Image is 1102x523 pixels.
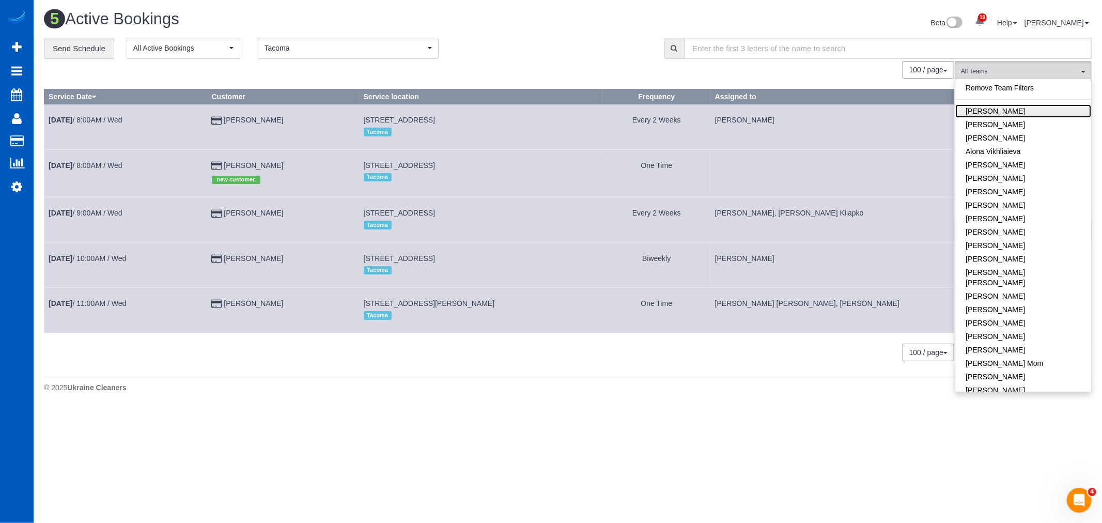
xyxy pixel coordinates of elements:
td: Service location [359,104,602,149]
th: Frequency [602,89,710,104]
span: Tacoma [364,311,392,319]
th: Assigned to [710,89,954,104]
span: All Teams [961,67,1079,76]
td: Assigned to [710,288,954,333]
td: Schedule date [44,288,208,333]
div: Location [364,171,598,184]
button: 100 / page [903,61,954,79]
span: All Active Bookings [133,43,227,53]
td: Schedule date [44,197,208,242]
td: Schedule date [44,149,208,197]
span: Tacoma [364,266,392,274]
a: [PERSON_NAME] [PERSON_NAME] [955,266,1091,289]
h1: Active Bookings [44,10,560,28]
span: [STREET_ADDRESS] [364,161,435,170]
span: new customer [212,176,260,184]
span: Tacoma [364,173,392,181]
i: Credit Card Payment [212,300,222,307]
a: [DATE]/ 8:00AM / Wed [49,116,122,124]
div: Location [364,264,598,277]
a: [PERSON_NAME] [955,131,1091,145]
a: [PERSON_NAME] [224,299,283,307]
a: [PERSON_NAME] [1025,19,1089,27]
a: [PERSON_NAME] [955,118,1091,131]
b: [DATE] [49,299,72,307]
ol: All Teams [955,61,1092,77]
input: Enter the first 3 letters of the name to search [684,38,1092,59]
a: [PERSON_NAME] [224,116,283,124]
span: [STREET_ADDRESS][PERSON_NAME] [364,299,495,307]
button: 100 / page [903,344,954,361]
td: Assigned to [710,149,954,197]
a: [PERSON_NAME] [224,254,283,263]
i: Credit Card Payment [212,210,222,218]
td: Customer [207,197,359,242]
i: Credit Card Payment [212,162,222,170]
i: Credit Card Payment [212,255,222,263]
a: [PERSON_NAME] [955,383,1091,397]
nav: Pagination navigation [903,61,954,79]
a: Send Schedule [44,38,114,59]
a: [DATE]/ 10:00AM / Wed [49,254,126,263]
div: Location [364,125,598,139]
img: New interface [945,17,963,30]
ol: Tacoma [258,38,439,59]
a: Beta [931,19,963,27]
td: Frequency [602,149,710,197]
a: [PERSON_NAME] [955,185,1091,198]
a: [PERSON_NAME] [955,303,1091,316]
a: Alona Vikhliaieva [955,145,1091,158]
b: [DATE] [49,209,72,217]
th: Customer [207,89,359,104]
a: [PERSON_NAME] Mom [955,357,1091,370]
a: [PERSON_NAME] [955,252,1091,266]
a: [PERSON_NAME] [224,209,283,217]
td: Customer [207,242,359,287]
a: [PERSON_NAME] [224,161,283,170]
span: [STREET_ADDRESS] [364,254,435,263]
b: [DATE] [49,161,72,170]
th: Service Date [44,89,208,104]
a: [PERSON_NAME] [955,316,1091,330]
th: Service location [359,89,602,104]
button: All Active Bookings [127,38,240,59]
a: [DATE]/ 8:00AM / Wed [49,161,122,170]
a: [PERSON_NAME] [955,289,1091,303]
a: [PERSON_NAME] [955,343,1091,357]
td: Customer [207,149,359,197]
td: Assigned to [710,104,954,149]
td: Frequency [602,288,710,333]
span: Tacoma [364,221,392,229]
a: [PERSON_NAME] [955,212,1091,225]
a: [PERSON_NAME] [955,172,1091,185]
a: [PERSON_NAME] [955,370,1091,383]
a: [PERSON_NAME] [955,330,1091,343]
b: [DATE] [49,116,72,124]
div: Location [364,218,598,232]
td: Customer [207,288,359,333]
a: Remove Team Filters [955,81,1091,95]
b: [DATE] [49,254,72,263]
td: Schedule date [44,104,208,149]
td: Service location [359,149,602,197]
td: Assigned to [710,197,954,242]
a: [PERSON_NAME] [955,158,1091,172]
strong: Ukraine Cleaners [67,383,126,392]
a: [PERSON_NAME] [955,239,1091,252]
div: Location [364,309,598,322]
td: Service location [359,197,602,242]
a: Help [997,19,1017,27]
div: © 2025 [44,382,1092,393]
span: 5 [44,9,65,28]
td: Service location [359,242,602,287]
a: [PERSON_NAME] [955,225,1091,239]
td: Service location [359,288,602,333]
nav: Pagination navigation [903,344,954,361]
span: [STREET_ADDRESS] [364,116,435,124]
td: Frequency [602,104,710,149]
span: [STREET_ADDRESS] [364,209,435,217]
img: Automaid Logo [6,10,27,25]
span: 19 [978,13,987,22]
td: Assigned to [710,242,954,287]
